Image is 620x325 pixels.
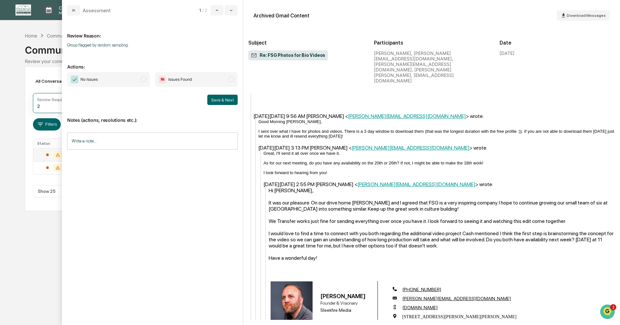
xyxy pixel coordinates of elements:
div: Communications Archive [47,33,99,38]
button: Start new chat [110,51,118,59]
a: [PERSON_NAME][EMAIL_ADDRESS][DOMAIN_NAME] [357,181,475,187]
a: 🔎Data Lookup [4,142,43,153]
h2: [PERSON_NAME] [320,293,366,299]
th: Status [33,139,76,148]
p: Manage Tasks [54,11,86,15]
span: [DATE] [57,88,70,93]
span: [PERSON_NAME] [20,88,52,93]
a: [PERSON_NAME][EMAIL_ADDRESS][DOMAIN_NAME] [352,145,470,151]
a: [DOMAIN_NAME] [402,305,438,310]
div: Hi [PERSON_NAME], [269,187,615,194]
img: address [393,314,397,318]
img: mobilePhone [393,287,397,291]
p: How can we help? [6,14,118,24]
div: Good Morning [PERSON_NAME], [258,119,615,124]
div: [DATE][DATE] 3:13 PM [PERSON_NAME] < > wrote: [258,145,615,151]
span: No Issues [80,76,98,83]
p: Founder & Visionary [320,299,366,307]
div: Review your communication records across channels [25,58,595,64]
div: [DATE][DATE] 9:56 AM [PERSON_NAME] < > wrote: [253,113,615,119]
div: Archived Gmail Content [253,13,309,19]
p: Notes (actions, resolutions etc.): [67,110,238,123]
div: Assessment [83,7,111,14]
span: • [54,88,56,93]
img: 1746055101610-c473b297-6a78-478c-a979-82029cc54cd1 [13,88,18,93]
img: 8933085812038_c878075ebb4cc5468115_72.jpg [14,49,25,61]
div: 🗄️ [47,133,52,138]
img: Jack Rasmussen [6,82,17,92]
img: 1746055101610-c473b297-6a78-478c-a979-82029cc54cd1 [13,106,18,111]
span: [DATE] [57,105,70,110]
span: Data Lookup [13,144,41,151]
h2: Participants [374,40,489,46]
span: 1 [199,8,201,13]
div: It was our pleasure. On our drive home [PERSON_NAME] and I agreed that FSG is a very inspiring co... [269,200,615,212]
button: Save & Next [207,95,238,105]
p: Review Reason: [67,25,238,38]
a: Powered byPylon [46,160,78,165]
div: Sleekfire Media [320,307,366,314]
span: Download Messages [567,13,606,18]
button: See all [100,70,118,78]
img: Flag [159,76,166,83]
div: I sent over what I have for photos and videos. There is a 3 day window to download them (that was... [258,129,615,139]
p: Actions: [67,56,238,69]
span: Issues Found [168,76,192,83]
div: 2 [37,103,40,109]
img: Jack Rasmussen [6,99,17,110]
img: emailAddress [393,296,397,300]
div: Past conversations [6,72,43,77]
span: [STREET_ADDRESS][PERSON_NAME][PERSON_NAME] [402,314,517,319]
div: 🖐️ [6,133,12,138]
a: [PERSON_NAME][EMAIL_ADDRESS][DOMAIN_NAME] [348,113,466,119]
div: Great, I'll send it all over once we have it. [263,151,615,156]
button: Filters [33,118,61,131]
span: Pylon [64,160,78,165]
div: 🔎 [6,145,12,150]
span: • [54,105,56,110]
span: Re: FSG Photos for Bio Videos [251,52,325,59]
div: [DATE][DATE] 2:55 PM [PERSON_NAME] < > wrote: [263,181,615,187]
span: [PERSON_NAME] [20,105,52,110]
div: As for our next meeting, do you have any availability on the 20th or 26th? If not, I might be abl... [263,161,615,165]
div: [DATE] [500,50,514,56]
div: Have a wonderful day! [269,255,615,261]
div: We're available if you need us! [29,56,89,61]
a: [PHONE_NUMBER] [402,287,441,292]
span: Preclearance [13,132,42,139]
span: Attestations [53,132,80,139]
img: logo [15,5,31,16]
img: Checkmark [71,76,78,83]
div: We Transfer works just fine for sending everything over once you have it. I look forward to seein... [269,218,615,224]
span: / 2 [202,8,209,13]
h2: Date [500,40,615,46]
a: 🗄️Attestations [44,130,83,141]
h2: Subject [248,40,364,46]
iframe: Open customer support [599,304,617,321]
div: [PERSON_NAME], [PERSON_NAME][EMAIL_ADDRESS][DOMAIN_NAME], [PERSON_NAME][EMAIL_ADDRESS][DOMAIN_NAM... [374,50,489,83]
div: Start new chat [29,49,106,56]
div: I would love to find a time to connect with you both regarding the additional video project Cash ... [269,230,615,249]
p: Calendar [54,5,86,11]
a: [PERSON_NAME][EMAIL_ADDRESS][DOMAIN_NAME] [402,296,511,301]
a: 🖐️Preclearance [4,130,44,141]
p: Group flagged by random sampling. [67,43,238,47]
div: I look forward to hearing from you! [263,170,615,175]
img: 1746055101610-c473b297-6a78-478c-a979-82029cc54cd1 [6,49,18,61]
div: Home [25,33,37,38]
button: Download Messages [557,10,610,21]
img: website [393,305,397,309]
img: Ethan-Candid-Headshot.jpg [271,281,313,323]
div: Communications Archive [25,39,595,56]
div: All Conversations [33,76,82,86]
div: Review Required [37,97,68,102]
